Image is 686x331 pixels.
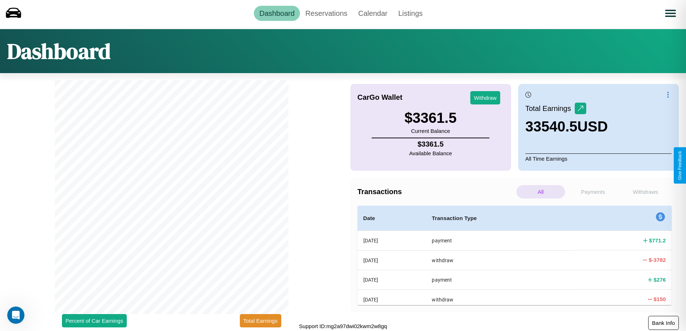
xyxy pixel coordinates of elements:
[621,185,670,198] p: Withdraws
[353,6,393,21] a: Calendar
[654,295,666,303] h4: $ 150
[677,151,682,180] div: Give Feedback
[432,214,566,223] h4: Transaction Type
[426,231,572,251] th: payment
[358,231,426,251] th: [DATE]
[404,110,457,126] h3: $ 3361.5
[569,185,617,198] p: Payments
[363,214,421,223] h4: Date
[7,307,24,324] iframe: Intercom live chat
[525,102,575,115] p: Total Earnings
[470,91,500,104] button: Withdraw
[299,321,387,331] p: Support ID: mg2a97dwi02kwm2w8gq
[649,237,666,244] h4: $ 771.2
[525,153,672,164] p: All Time Earnings
[7,36,111,66] h1: Dashboard
[358,290,426,309] th: [DATE]
[358,188,515,196] h4: Transactions
[300,6,353,21] a: Reservations
[660,3,681,23] button: Open menu
[409,148,452,158] p: Available Balance
[426,290,572,309] th: withdraw
[358,270,426,290] th: [DATE]
[358,250,426,270] th: [DATE]
[404,126,457,136] p: Current Balance
[516,185,565,198] p: All
[240,314,281,327] button: Total Earnings
[426,250,572,270] th: withdraw
[426,270,572,290] th: payment
[654,276,666,283] h4: $ 276
[393,6,428,21] a: Listings
[525,118,608,135] h3: 33540.5 USD
[254,6,300,21] a: Dashboard
[358,93,403,102] h4: CarGo Wallet
[648,316,679,330] button: Bank Info
[649,256,666,264] h4: $ -3782
[62,314,127,327] button: Percent of Car Earnings
[409,140,452,148] h4: $ 3361.5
